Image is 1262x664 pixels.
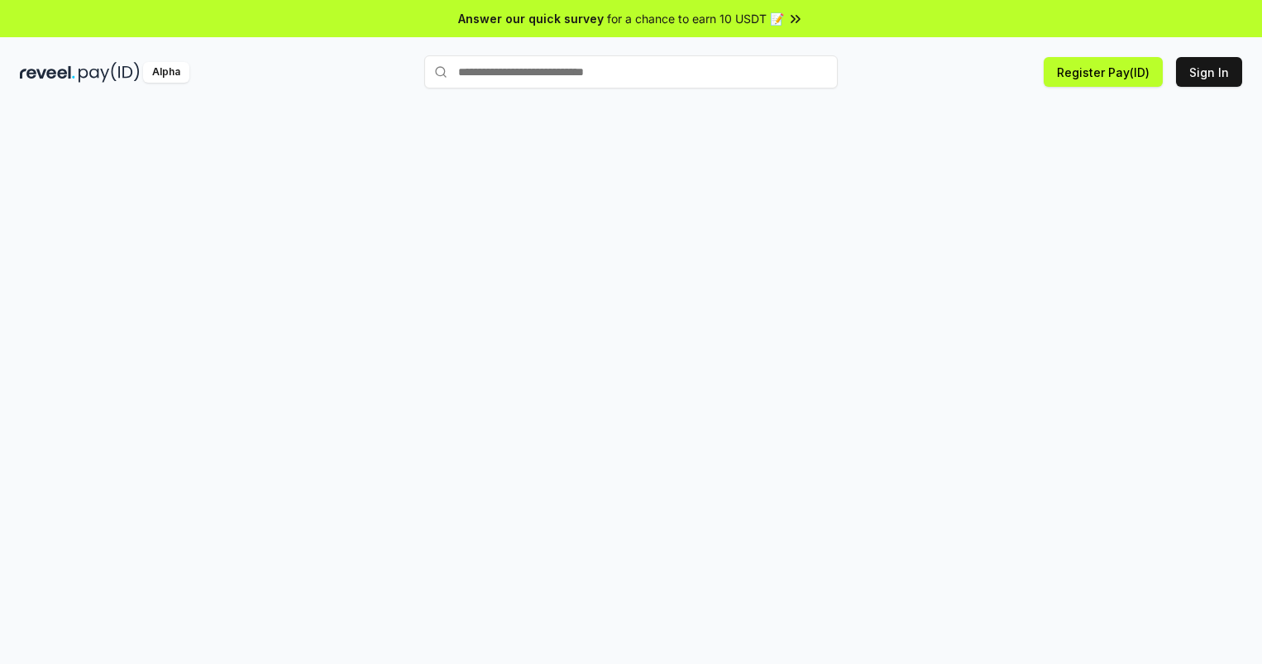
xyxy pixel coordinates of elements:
[20,62,75,83] img: reveel_dark
[607,10,784,27] span: for a chance to earn 10 USDT 📝
[1176,57,1242,87] button: Sign In
[79,62,140,83] img: pay_id
[1044,57,1163,87] button: Register Pay(ID)
[458,10,604,27] span: Answer our quick survey
[143,62,189,83] div: Alpha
